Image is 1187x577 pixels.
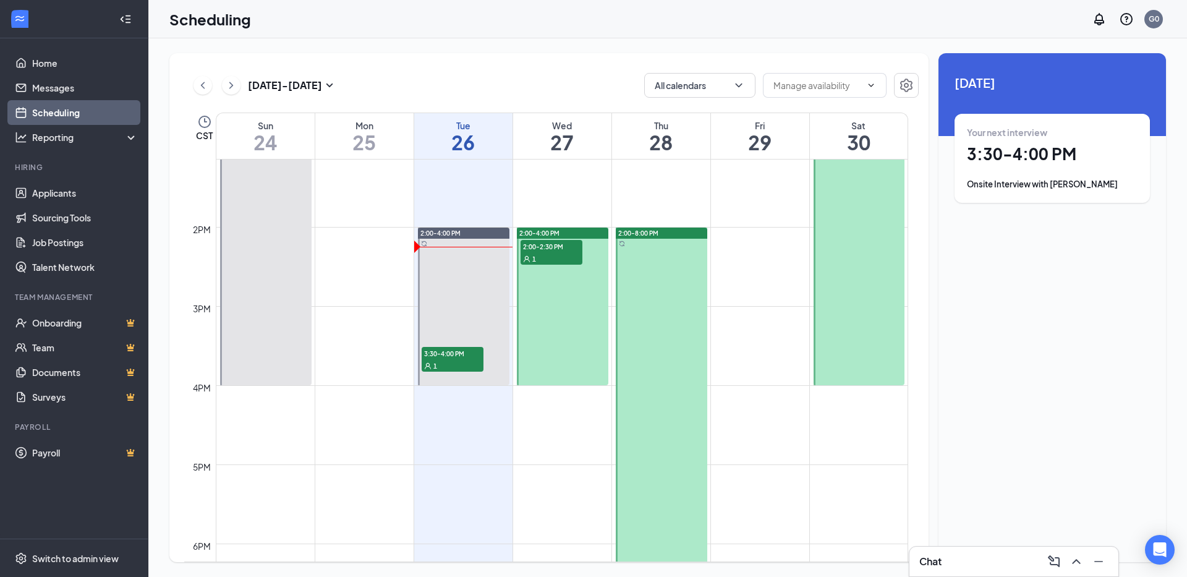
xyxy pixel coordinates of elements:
[315,132,414,153] h1: 25
[248,79,322,92] h3: [DATE] - [DATE]
[32,75,138,100] a: Messages
[32,255,138,280] a: Talent Network
[190,381,213,395] div: 4pm
[967,178,1138,190] div: Onsite Interview with [PERSON_NAME]
[513,119,611,132] div: Wed
[612,113,710,159] a: August 28, 2025
[521,240,582,252] span: 2:00-2:30 PM
[32,205,138,230] a: Sourcing Tools
[15,162,135,173] div: Hiring
[216,113,315,159] a: August 24, 2025
[955,73,1150,92] span: [DATE]
[612,119,710,132] div: Thu
[322,78,337,93] svg: SmallChevronDown
[315,113,414,159] a: August 25, 2025
[810,132,908,153] h1: 30
[32,385,138,409] a: SurveysCrown
[197,114,212,129] svg: Clock
[1149,14,1159,24] div: G0
[619,241,625,247] svg: Sync
[32,181,138,205] a: Applicants
[414,132,513,153] h1: 26
[32,552,119,565] div: Switch to admin view
[1066,552,1086,571] button: ChevronUp
[532,255,536,263] span: 1
[773,79,861,92] input: Manage availability
[169,9,251,30] h1: Scheduling
[1089,552,1108,571] button: Minimize
[424,362,432,370] svg: User
[612,132,710,153] h1: 28
[32,131,138,143] div: Reporting
[197,78,209,93] svg: ChevronLeft
[919,555,942,568] h3: Chat
[190,539,213,553] div: 6pm
[1145,535,1175,565] div: Open Intercom Messenger
[513,132,611,153] h1: 27
[414,113,513,159] a: August 26, 2025
[190,223,213,236] div: 2pm
[1092,12,1107,27] svg: Notifications
[618,229,658,237] span: 2:00-8:00 PM
[225,78,237,93] svg: ChevronRight
[899,78,914,93] svg: Settings
[523,255,530,263] svg: User
[711,119,809,132] div: Fri
[733,79,745,92] svg: ChevronDown
[433,362,437,370] span: 1
[967,126,1138,139] div: Your next interview
[15,131,27,143] svg: Analysis
[711,113,809,159] a: August 29, 2025
[519,229,559,237] span: 2:00-4:00 PM
[32,230,138,255] a: Job Postings
[1119,12,1134,27] svg: QuestionInfo
[810,113,908,159] a: August 30, 2025
[894,73,919,98] button: Settings
[711,132,809,153] h1: 29
[644,73,755,98] button: All calendarsChevronDown
[422,347,483,359] span: 3:30-4:00 PM
[190,302,213,315] div: 3pm
[866,80,876,90] svg: ChevronDown
[810,119,908,132] div: Sat
[32,440,138,465] a: PayrollCrown
[414,119,513,132] div: Tue
[14,12,26,25] svg: WorkstreamLogo
[421,241,427,247] svg: Sync
[32,335,138,360] a: TeamCrown
[967,143,1138,165] h1: 3:30 - 4:00 PM
[32,51,138,75] a: Home
[1044,552,1064,571] button: ComposeMessage
[32,100,138,125] a: Scheduling
[119,13,132,25] svg: Collapse
[315,119,414,132] div: Mon
[15,422,135,432] div: Payroll
[216,119,315,132] div: Sun
[420,229,461,237] span: 2:00-4:00 PM
[32,310,138,335] a: OnboardingCrown
[222,76,240,95] button: ChevronRight
[216,132,315,153] h1: 24
[196,129,213,142] span: CST
[194,76,212,95] button: ChevronLeft
[1069,554,1084,569] svg: ChevronUp
[190,460,213,474] div: 5pm
[1047,554,1061,569] svg: ComposeMessage
[15,292,135,302] div: Team Management
[32,360,138,385] a: DocumentsCrown
[1091,554,1106,569] svg: Minimize
[513,113,611,159] a: August 27, 2025
[15,552,27,565] svg: Settings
